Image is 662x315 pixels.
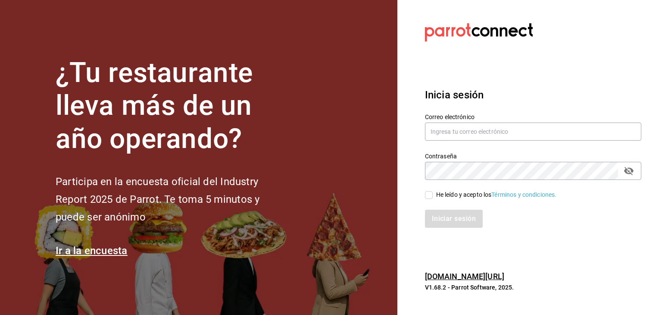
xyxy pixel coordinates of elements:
[621,164,636,178] button: passwordField
[56,173,288,226] h2: Participa en la encuesta oficial del Industry Report 2025 de Parrot. Te toma 5 minutos y puede se...
[425,87,641,103] h3: Inicia sesión
[425,123,641,141] input: Ingresa tu correo electrónico
[56,57,288,156] h1: ¿Tu restaurante lleva más de un año operando?
[425,153,641,159] label: Contraseña
[425,113,641,120] label: Correo electrónico
[491,191,556,198] a: Términos y condiciones.
[56,245,128,257] a: Ir a la encuesta
[425,283,641,292] p: V1.68.2 - Parrot Software, 2025.
[436,190,557,199] div: He leído y acepto los
[425,272,504,281] a: [DOMAIN_NAME][URL]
